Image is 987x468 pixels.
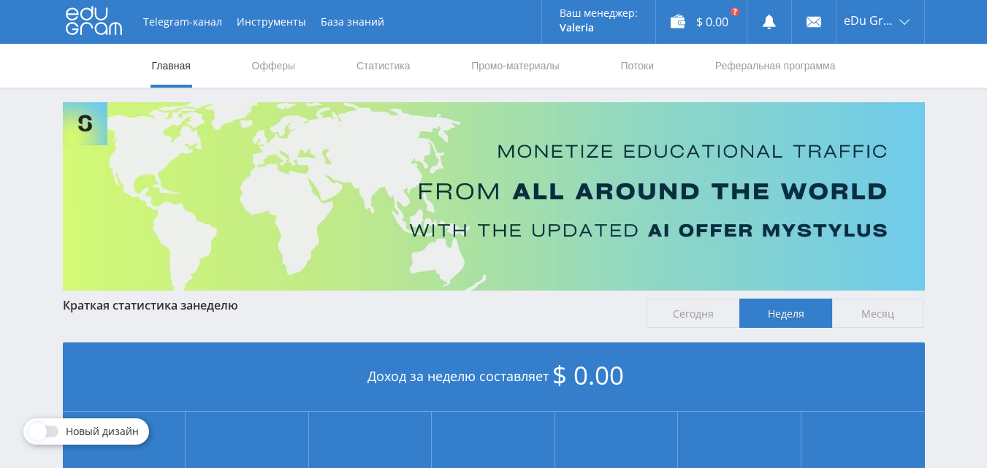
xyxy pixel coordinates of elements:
span: $ 0.00 [552,358,624,392]
span: Неделя [739,299,832,328]
div: Доход за неделю составляет [63,342,925,412]
span: Месяц [832,299,925,328]
p: Valeria [560,22,638,34]
span: неделю [193,297,238,313]
a: Потоки [619,44,655,88]
span: Сегодня [647,299,739,328]
span: eDu Group [844,15,895,26]
p: Ваш менеджер: [560,7,638,19]
a: Главная [150,44,192,88]
span: Новый дизайн [66,426,139,437]
a: Статистика [355,44,412,88]
img: Banner [63,102,925,291]
a: Офферы [251,44,297,88]
div: Краткая статистика за [63,299,633,312]
a: Промо-материалы [470,44,560,88]
a: Реферальная программа [714,44,837,88]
